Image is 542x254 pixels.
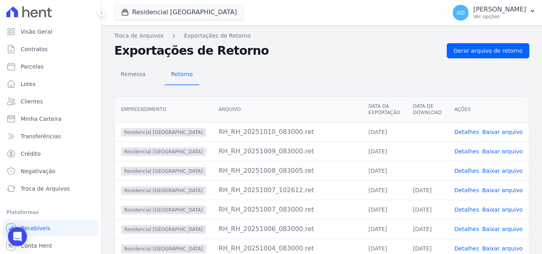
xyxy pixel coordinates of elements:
div: RH_RH_20251009_083000.ret [219,147,356,156]
button: Residencial [GEOGRAPHIC_DATA] [114,5,244,20]
th: Data de Download [407,97,448,122]
a: Negativação [3,163,98,179]
a: Lotes [3,76,98,92]
a: Conta Hent [3,238,98,254]
span: Contratos [21,45,48,53]
a: Visão Geral [3,24,98,40]
span: Negativação [21,167,56,175]
div: RH_RH_20251007_083000.ret [219,205,356,214]
td: [DATE] [362,161,406,180]
a: Baixar arquivo [482,129,523,135]
span: Transferências [21,132,61,140]
a: Detalhes [454,148,479,155]
nav: Breadcrumb [114,32,529,40]
th: Data da Exportação [362,97,406,122]
a: Minha Carteira [3,111,98,127]
span: Residencial [GEOGRAPHIC_DATA] [121,244,206,253]
span: Residencial [GEOGRAPHIC_DATA] [121,128,206,137]
td: [DATE] [407,219,448,239]
div: RH_RH_20251006_083000.ret [219,224,356,234]
a: Troca de Arquivos [3,181,98,197]
a: Transferências [3,128,98,144]
button: AD [PERSON_NAME] Ver opções [446,2,542,24]
a: Baixar arquivo [482,206,523,213]
a: Baixar arquivo [482,187,523,193]
th: Arquivo [212,97,362,122]
a: Troca de Arquivos [114,32,163,40]
td: [DATE] [362,141,406,161]
span: Residencial [GEOGRAPHIC_DATA] [121,225,206,234]
a: Baixar arquivo [482,226,523,232]
a: Detalhes [454,168,479,174]
a: Parcelas [3,59,98,74]
td: [DATE] [407,180,448,200]
a: Clientes [3,94,98,109]
span: Conta Hent [21,242,52,250]
a: Detalhes [454,206,479,213]
span: Recebíveis [21,224,50,232]
span: Visão Geral [21,28,52,36]
div: RH_RH_20251008_083005.ret [219,166,356,176]
span: Remessa [116,66,150,82]
span: AD [457,10,465,15]
a: Exportações de Retorno [184,32,251,40]
div: RH_RH_20251004_083000.ret [219,244,356,253]
span: Troca de Arquivos [21,185,70,193]
div: RH_RH_20251010_083000.ret [219,127,356,137]
td: [DATE] [362,200,406,219]
a: Detalhes [454,226,479,232]
a: Contratos [3,41,98,57]
a: Remessa [114,65,152,85]
td: [DATE] [362,219,406,239]
div: Plataformas [6,208,95,217]
span: Retorno [166,66,198,82]
a: Gerar arquivo de retorno [447,43,529,58]
td: [DATE] [362,180,406,200]
td: [DATE] [362,122,406,141]
th: Empreendimento [115,97,212,122]
span: Clientes [21,97,43,105]
p: [PERSON_NAME] [473,6,526,13]
span: Residencial [GEOGRAPHIC_DATA] [121,167,206,176]
span: Parcelas [21,63,44,71]
span: Residencial [GEOGRAPHIC_DATA] [121,206,206,214]
a: Retorno [165,65,199,85]
span: Crédito [21,150,41,158]
td: [DATE] [407,200,448,219]
div: RH_RH_20251007_102612.ret [219,185,356,195]
p: Ver opções [473,13,526,20]
th: Ações [448,97,529,122]
a: Crédito [3,146,98,162]
a: Baixar arquivo [482,168,523,174]
span: Residencial [GEOGRAPHIC_DATA] [121,186,206,195]
a: Detalhes [454,129,479,135]
a: Recebíveis [3,220,98,236]
h2: Exportações de Retorno [114,44,440,58]
a: Baixar arquivo [482,245,523,252]
span: Gerar arquivo de retorno [454,47,523,55]
span: Minha Carteira [21,115,62,123]
div: Open Intercom Messenger [8,227,27,246]
nav: Tab selector [114,65,199,85]
a: Baixar arquivo [482,148,523,155]
span: Lotes [21,80,36,88]
a: Detalhes [454,187,479,193]
a: Detalhes [454,245,479,252]
span: Residencial [GEOGRAPHIC_DATA] [121,147,206,156]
